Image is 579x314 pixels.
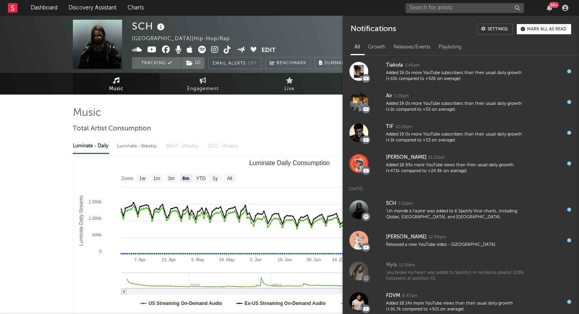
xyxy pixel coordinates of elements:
[245,301,326,306] text: Ex-US Streaming On-Demand Audio
[488,27,508,32] div: Settings
[284,84,295,94] span: Live
[343,148,579,179] a: [PERSON_NAME]11:32amAdded 18.99x more YouTube views than their usual daily growth (+471k compared...
[227,176,232,181] text: All
[265,57,311,69] a: Benchmark
[117,139,158,153] div: Luminate - Weekly
[429,234,446,240] div: 12:09pm
[547,5,552,11] button: 99+
[196,176,206,181] text: YTD
[278,257,292,262] text: 16. Jun
[182,57,204,69] button: (2)
[78,195,84,245] text: Luminate Daily Streams
[406,3,524,13] input: Search for artists
[154,176,160,181] text: 1m
[99,249,102,254] text: 0
[386,122,393,132] div: TIF
[517,24,571,34] button: Mark all as read
[343,256,579,286] a: Myla11:33am'you broke my heart' was added to Spotify's in tendenza playlist (228k followers) at p...
[248,61,257,66] em: Off
[181,57,205,69] span: ( 2 )
[262,46,276,56] button: Edit
[246,73,333,95] a: Live
[139,176,146,181] text: 1w
[429,155,445,161] div: 11:32am
[121,176,134,181] text: Zoom
[333,73,419,95] a: Audience
[394,93,409,99] div: 1:39pm
[89,199,102,204] text: 1 500k
[399,262,415,268] div: 11:33am
[477,24,513,35] a: Settings
[386,162,525,175] div: Added 18.99x more YouTube views than their usual daily growth (+471k compared to +24.8k on average).
[134,257,146,262] text: 7. Apr
[148,301,222,306] text: US Streaming On-Demand Audio
[343,56,579,87] a: Tiakola1:46pmAdded 19.0x more YouTube subscribers than their usual daily growth (+10k compared to...
[73,124,151,134] span: Total Artist Consumption
[213,176,218,181] text: 1y
[351,24,396,35] div: Notifications
[325,61,348,65] span: Summary
[527,27,566,32] div: Mark all as read
[73,156,506,314] svg: Luminate Daily Consumption
[343,194,579,225] a: SCH5:52pm'Un monde à l'autre' was added to 6 Spotify Viral charts, including Global, [GEOGRAPHIC_...
[351,41,364,54] div: All
[386,242,525,248] div: Released a new YouTube video - [GEOGRAPHIC_DATA].
[343,117,579,148] a: TIF12:19pmAdded 19.0x more YouTube subscribers than their usual daily growth (+1k compared to +53...
[386,199,396,208] div: SCH
[343,87,579,117] a: Air1:39pmAdded 19.0x more YouTube subscribers than their usual daily growth (+1k compared to +53 ...
[395,124,412,130] div: 12:19pm
[132,57,181,69] button: Tracking
[250,257,262,262] text: 2. Jun
[73,73,160,95] a: Music
[386,91,392,101] div: Air
[187,84,219,94] span: Engagement
[386,270,525,282] div: 'you broke my heart' was added to Spotify's in tendenza playlist (228k followers) at position 42.
[168,176,175,181] text: 3m
[73,139,109,153] div: Luminate - Daily
[132,20,167,33] div: SCH
[386,208,525,221] div: 'Un monde à l'autre' was added to 6 Spotify Viral charts, including Global, [GEOGRAPHIC_DATA], an...
[386,61,403,70] div: Tiakola
[277,59,306,68] span: Benchmark
[398,201,413,207] div: 5:52pm
[386,153,427,162] div: [PERSON_NAME]
[386,132,525,144] div: Added 19.0x more YouTube subscribers than their usual daily growth (+1k compared to +53 on average).
[249,160,330,166] text: Luminate Daily Consumption
[109,84,124,94] span: Music
[386,260,397,270] div: Myla
[89,216,102,221] text: 1 000k
[386,301,525,313] div: Added 18.14x more YouTube views than their usual daily growth (+16.7k compared to +921 on average).
[549,2,559,8] div: 99 +
[92,232,102,237] text: 500k
[405,63,420,69] div: 1:46pm
[219,257,235,262] text: 19. May
[332,257,353,262] text: 14. [DATE]
[191,257,205,262] text: 5. May
[182,176,189,181] text: 6m
[208,57,262,69] button: Email AlertsOff
[386,291,400,301] div: FDVM
[162,257,176,262] text: 21. Apr
[343,179,579,194] div: [DATE]
[315,57,352,69] button: Summary
[402,293,418,299] div: 8:47am
[160,73,246,95] a: Engagement
[386,232,427,242] div: [PERSON_NAME]
[434,41,466,54] div: Playlisting
[343,225,579,256] a: [PERSON_NAME]12:09pmReleased a new YouTube video - [GEOGRAPHIC_DATA].
[364,41,390,54] div: Growth
[132,34,239,44] div: [GEOGRAPHIC_DATA] | Hip-Hop/Rap
[306,257,321,262] text: 30. Jun
[390,41,434,54] div: Releases/Events
[386,101,525,113] div: Added 19.0x more YouTube subscribers than their usual daily growth (+1k compared to +53 on average).
[386,70,525,82] div: Added 19.0x more YouTube subscribers than their usual daily growth (+10k compared to +526 on aver...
